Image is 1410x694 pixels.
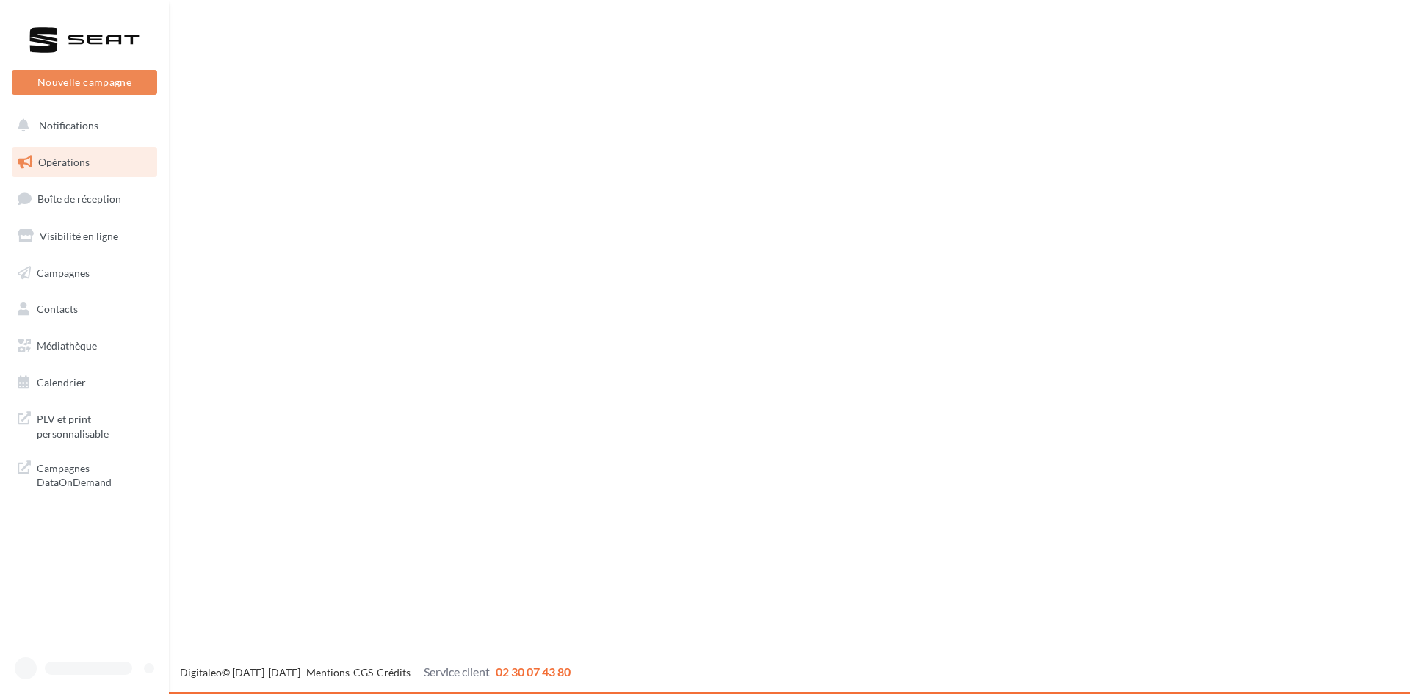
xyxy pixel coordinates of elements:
[306,666,350,679] a: Mentions
[9,183,160,214] a: Boîte de réception
[9,403,160,447] a: PLV et print personnalisable
[9,452,160,496] a: Campagnes DataOnDemand
[9,110,154,141] button: Notifications
[180,666,222,679] a: Digitaleo
[12,70,157,95] button: Nouvelle campagne
[377,666,411,679] a: Crédits
[424,665,490,679] span: Service client
[37,266,90,278] span: Campagnes
[9,330,160,361] a: Médiathèque
[9,147,160,178] a: Opérations
[180,666,571,679] span: © [DATE]-[DATE] - - -
[37,339,97,352] span: Médiathèque
[9,294,160,325] a: Contacts
[37,303,78,315] span: Contacts
[37,376,86,388] span: Calendrier
[9,221,160,252] a: Visibilité en ligne
[38,156,90,168] span: Opérations
[40,230,118,242] span: Visibilité en ligne
[37,192,121,205] span: Boîte de réception
[37,409,151,441] span: PLV et print personnalisable
[9,258,160,289] a: Campagnes
[353,666,373,679] a: CGS
[496,665,571,679] span: 02 30 07 43 80
[37,458,151,490] span: Campagnes DataOnDemand
[9,367,160,398] a: Calendrier
[39,119,98,131] span: Notifications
